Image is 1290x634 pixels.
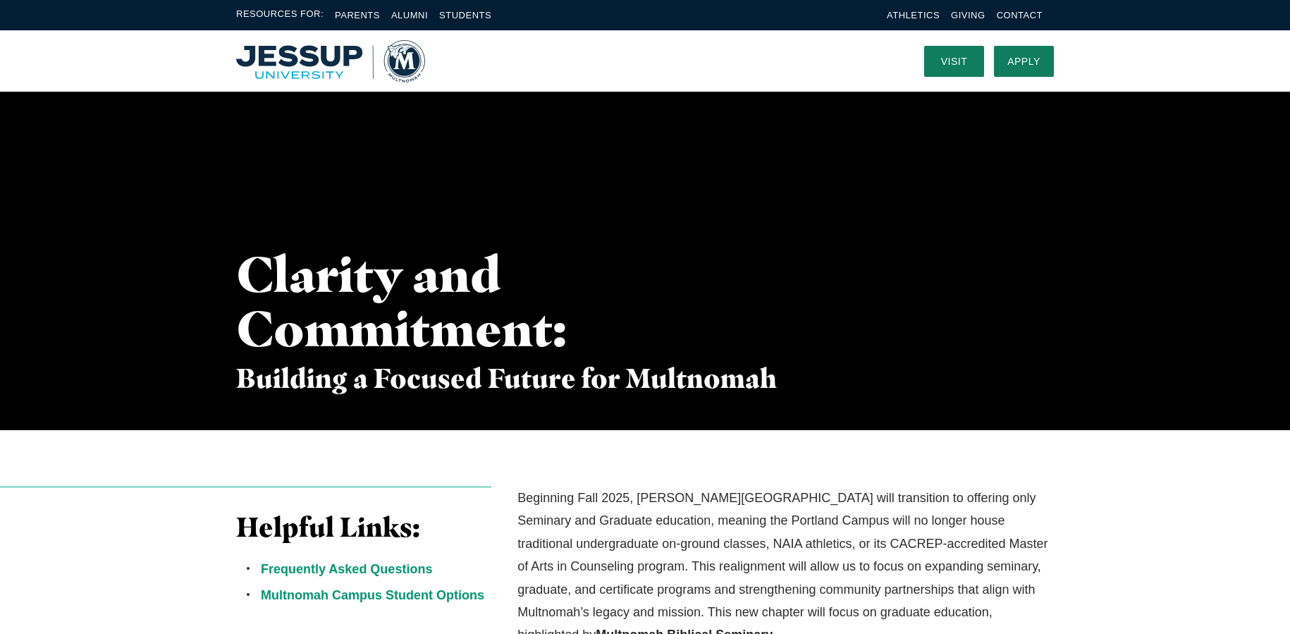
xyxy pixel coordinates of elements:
[236,40,425,83] a: Home
[236,7,324,23] span: Resources For:
[951,10,985,20] a: Giving
[236,362,781,395] h3: Building a Focused Future for Multnomah
[924,46,984,77] a: Visit
[887,10,940,20] a: Athletics
[236,247,562,355] h1: Clarity and Commitment:
[261,588,484,602] a: Multnomah Campus Student Options
[261,562,432,576] a: Frequently Asked Questions
[335,10,380,20] a: Parents
[236,40,425,83] img: Multnomah University Logo
[391,10,428,20] a: Alumni
[439,10,491,20] a: Students
[994,46,1054,77] a: Apply
[236,511,491,544] h3: Helpful Links:
[997,10,1043,20] a: Contact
